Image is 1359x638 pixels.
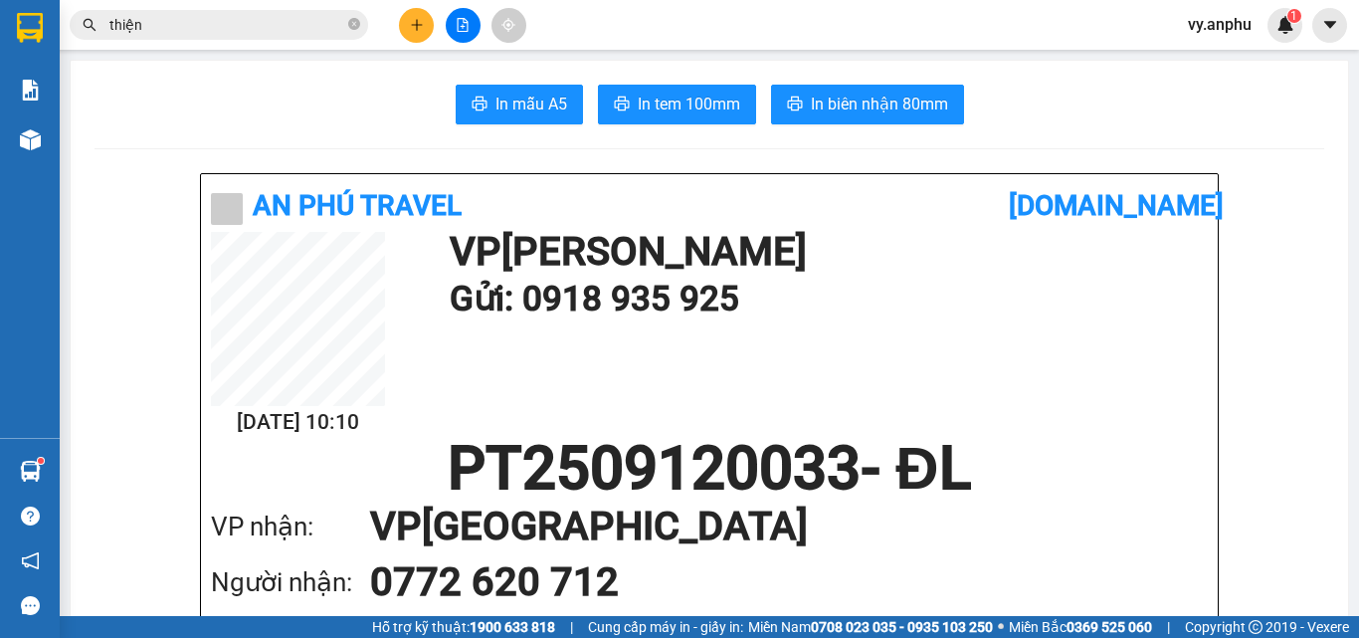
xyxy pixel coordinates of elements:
[17,13,43,43] img: logo-vxr
[253,189,462,222] b: An Phú Travel
[1312,8,1347,43] button: caret-down
[811,92,948,116] span: In biên nhận 80mm
[748,616,993,638] span: Miền Nam
[348,16,360,35] span: close-circle
[399,8,434,43] button: plus
[21,596,40,615] span: message
[811,619,993,635] strong: 0708 023 035 - 0935 103 250
[501,18,515,32] span: aim
[614,96,630,114] span: printer
[1249,620,1262,634] span: copyright
[495,92,567,116] span: In mẫu A5
[348,18,360,30] span: close-circle
[211,439,1208,499] h1: PT2509120033 - ĐL
[638,92,740,116] span: In tem 100mm
[1276,16,1294,34] img: icon-new-feature
[456,18,470,32] span: file-add
[372,616,555,638] span: Hỗ trợ kỹ thuật:
[450,272,1198,326] h1: Gửi: 0918 935 925
[998,623,1004,631] span: ⚪️
[21,551,40,570] span: notification
[570,616,573,638] span: |
[588,616,743,638] span: Cung cấp máy in - giấy in:
[1321,16,1339,34] span: caret-down
[109,14,344,36] input: Tìm tên, số ĐT hoặc mã đơn
[21,507,40,526] span: question-circle
[787,96,803,114] span: printer
[20,461,41,482] img: warehouse-icon
[470,619,555,635] strong: 1900 633 818
[370,554,1168,610] h1: 0772 620 712
[83,18,97,32] span: search
[456,85,583,124] button: printerIn mẫu A5
[211,562,370,603] div: Người nhận:
[446,8,481,43] button: file-add
[1009,616,1152,638] span: Miền Bắc
[450,232,1198,272] h1: VP [PERSON_NAME]
[38,458,44,464] sup: 1
[20,80,41,101] img: solution-icon
[410,18,424,32] span: plus
[211,507,370,547] div: VP nhận:
[491,8,526,43] button: aim
[1009,189,1224,222] b: [DOMAIN_NAME]
[1067,619,1152,635] strong: 0369 525 060
[472,96,487,114] span: printer
[1172,12,1267,37] span: vy.anphu
[1290,9,1297,23] span: 1
[1167,616,1170,638] span: |
[370,499,1168,554] h1: VP [GEOGRAPHIC_DATA]
[1287,9,1301,23] sup: 1
[598,85,756,124] button: printerIn tem 100mm
[211,406,385,439] h2: [DATE] 10:10
[771,85,964,124] button: printerIn biên nhận 80mm
[20,129,41,150] img: warehouse-icon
